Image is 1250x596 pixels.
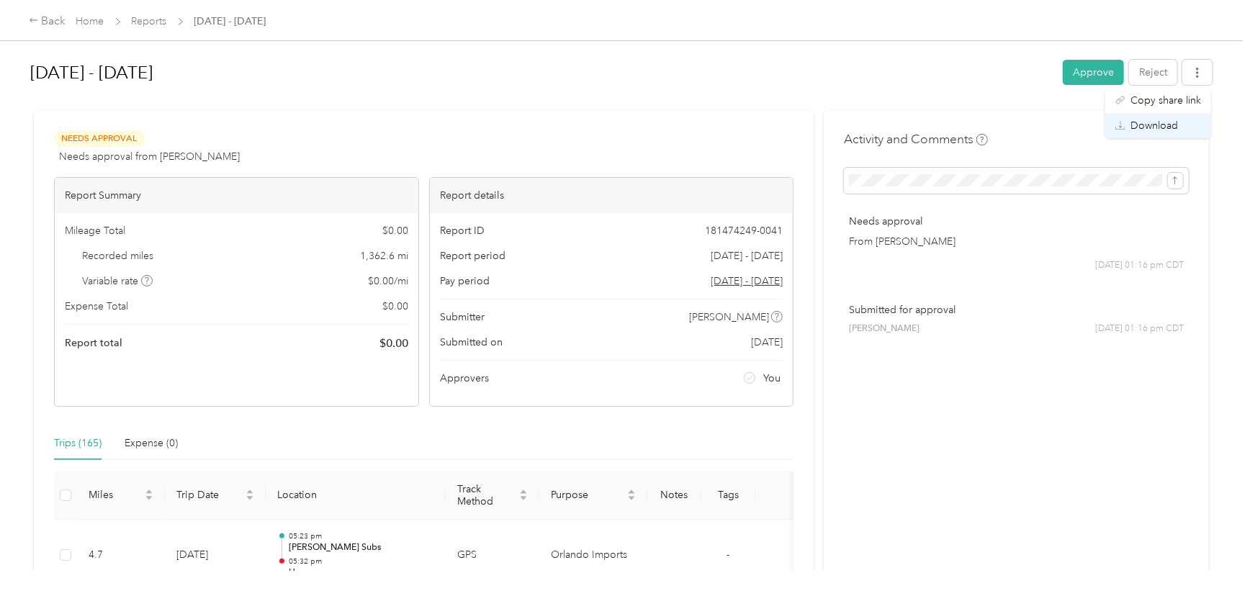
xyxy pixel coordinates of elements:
[77,520,165,592] td: 4.7
[54,130,145,147] span: Needs Approval
[1169,515,1250,596] iframe: Everlance-gr Chat Button Frame
[246,487,254,496] span: caret-up
[145,494,153,502] span: caret-down
[54,435,102,451] div: Trips (165)
[176,489,243,501] span: Trip Date
[246,494,254,502] span: caret-down
[727,548,730,561] span: -
[440,223,485,238] span: Report ID
[705,223,783,238] span: 181474249-0041
[382,299,408,314] span: $ 0.00
[763,371,781,386] span: You
[430,178,793,213] div: Report details
[360,248,408,263] span: 1,362.6 mi
[76,15,104,27] a: Home
[519,494,528,502] span: caret-down
[1130,118,1178,133] span: Download
[701,471,755,520] th: Tags
[539,520,647,592] td: Orlando Imports
[551,489,624,501] span: Purpose
[647,471,701,520] th: Notes
[711,274,783,289] span: Go to pay period
[849,302,1184,317] p: Submitted for approval
[849,322,919,335] span: [PERSON_NAME]
[132,15,167,27] a: Reports
[382,223,408,238] span: $ 0.00
[1130,93,1201,108] span: Copy share link
[519,487,528,496] span: caret-up
[440,371,489,386] span: Approvers
[440,335,503,350] span: Submitted on
[289,566,434,579] p: Home
[627,494,636,502] span: caret-down
[457,483,516,507] span: Track Method
[1095,259,1184,272] span: [DATE] 01:16 pm CDT
[83,274,153,289] span: Variable rate
[539,471,647,520] th: Purpose
[59,149,240,164] span: Needs approval from [PERSON_NAME]
[266,471,446,520] th: Location
[689,310,769,325] span: [PERSON_NAME]
[30,55,1053,90] h1: Sep 1 - 30, 2025
[77,471,165,520] th: Miles
[29,13,66,30] div: Back
[446,520,539,592] td: GPS
[368,274,408,289] span: $ 0.00 / mi
[65,223,125,238] span: Mileage Total
[849,214,1184,229] p: Needs approval
[440,274,490,289] span: Pay period
[1129,60,1177,85] button: Reject
[440,248,505,263] span: Report period
[1095,322,1184,335] span: [DATE] 01:16 pm CDT
[844,130,988,148] h4: Activity and Comments
[849,234,1184,249] p: From [PERSON_NAME]
[89,489,142,501] span: Miles
[289,531,434,541] p: 05:23 pm
[379,335,408,352] span: $ 0.00
[711,248,783,263] span: [DATE] - [DATE]
[289,541,434,554] p: [PERSON_NAME] Subs
[83,248,154,263] span: Recorded miles
[289,556,434,566] p: 05:32 pm
[165,471,266,520] th: Trip Date
[65,299,128,314] span: Expense Total
[125,435,178,451] div: Expense (0)
[446,471,539,520] th: Track Method
[55,178,418,213] div: Report Summary
[627,487,636,496] span: caret-up
[165,520,266,592] td: [DATE]
[751,335,783,350] span: [DATE]
[65,335,122,351] span: Report total
[145,487,153,496] span: caret-up
[1063,60,1124,85] button: Approve
[440,310,485,325] span: Submitter
[194,14,266,29] span: [DATE] - [DATE]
